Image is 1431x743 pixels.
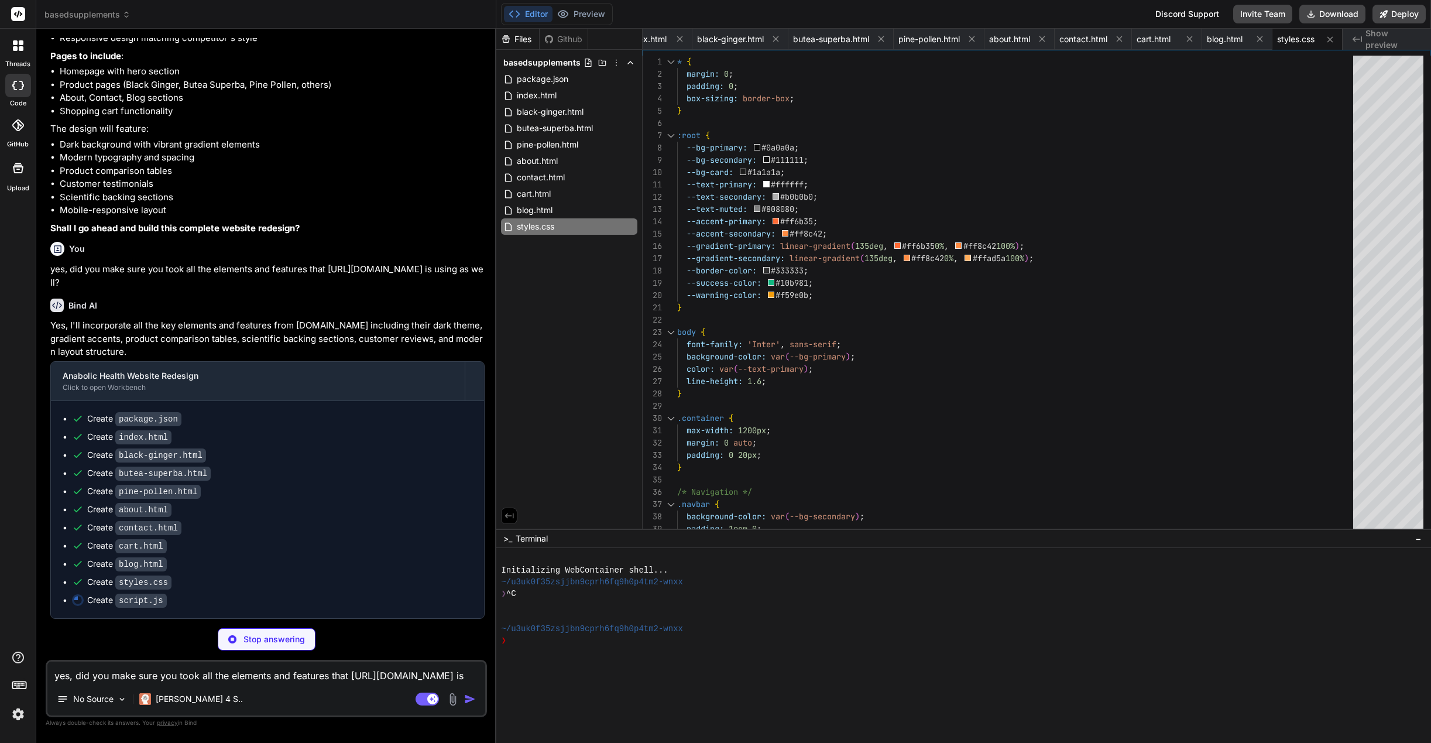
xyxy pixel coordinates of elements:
div: 31 [643,424,662,437]
p: yes, did you make sure you took all the elements and features that [URL][DOMAIN_NAME] is using as... [50,263,485,289]
img: icon [464,693,476,705]
span: index.html [516,88,558,102]
span: ) [1024,253,1029,263]
span: var [719,364,733,374]
div: Create [87,413,181,425]
div: Create [87,594,167,607]
div: 6 [643,117,662,129]
span: margin: [687,69,719,79]
div: 30 [643,412,662,424]
div: Files [496,33,539,45]
code: package.json [115,412,181,426]
span: var [771,511,785,522]
span: ) [1015,241,1020,251]
span: ; [808,364,813,374]
span: --bg-primary: [687,142,747,153]
label: Upload [7,183,29,193]
code: pine-pollen.html [115,485,201,499]
span: blog.html [1207,33,1243,45]
span: font-family: [687,339,743,350]
span: ; [761,376,766,386]
span: --text-primary: [687,179,757,190]
span: padding: [687,450,724,460]
strong: Pages to include [50,50,121,61]
span: ; [757,523,761,534]
span: } [677,105,682,116]
div: 27 [643,375,662,388]
span: --success-color: [687,278,761,288]
span: contact.html [1059,33,1107,45]
span: --text-muted: [687,204,747,214]
span: ; [1020,241,1024,251]
code: styles.css [115,576,171,590]
span: ; [790,93,794,104]
span: ( [860,253,864,263]
div: 3 [643,80,662,93]
span: styles.css [1277,33,1315,45]
span: 0 [752,523,757,534]
div: 38 [643,511,662,523]
span: butea-superba.html [793,33,869,45]
label: GitHub [7,139,29,149]
span: --accent-primary: [687,216,766,227]
div: 8 [643,142,662,154]
span: 135deg [864,253,893,263]
span: butea-superba.html [516,121,594,135]
span: ; [809,278,814,288]
span: about.html [516,154,559,168]
div: 20 [643,289,662,302]
span: basedsupplements [44,9,131,20]
button: − [1413,529,1424,548]
div: Create [87,485,201,498]
div: 34 [643,461,662,474]
span: box-sizing: [687,93,738,104]
div: 26 [643,363,662,375]
div: 14 [643,215,662,228]
label: threads [5,59,30,69]
button: Editor [504,6,553,22]
span: package.json [516,72,569,86]
div: 13 [643,203,662,215]
span: ; [814,216,818,227]
button: Deploy [1372,5,1426,23]
span: #ffad5a [973,253,1006,263]
span: , [893,253,897,263]
span: black-ginger.html [697,33,764,45]
span: var [771,351,785,362]
span: background-color: [687,511,766,522]
button: Preview [553,6,610,22]
span: ^C [506,588,516,600]
p: [PERSON_NAME] 4 S.. [156,693,243,705]
span: --border-color: [687,265,757,276]
div: Discord Support [1148,5,1226,23]
span: --bg-card: [687,167,733,177]
span: linear-gradient [780,241,850,251]
span: max-width: [687,425,733,436]
span: 0% [945,253,954,263]
span: --accent-secondary: [687,228,775,239]
div: 16 [643,240,662,252]
code: blog.html [115,557,167,571]
code: black-ginger.html [115,448,206,463]
span: , [883,241,888,251]
span: --bg-primary [790,351,846,362]
code: contact.html [115,521,181,535]
span: /* Navigation */ [677,487,752,497]
span: .navbar [677,499,710,509]
code: cart.html [115,539,167,553]
div: 39 [643,523,662,535]
p: No Source [73,693,114,705]
span: ( [733,364,738,374]
div: Click to collapse the range. [663,129,678,142]
span: } [677,462,682,472]
div: Click to collapse the range. [663,412,678,424]
span: 0 [724,437,729,448]
span: ( [850,241,855,251]
span: privacy [157,719,178,726]
span: styles.css [516,220,555,234]
p: The design will feature: [50,122,485,136]
span: ; [795,142,799,153]
div: 22 [643,314,662,326]
li: Dark background with vibrant gradient elements [60,138,485,152]
span: 1.6 [747,376,761,386]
